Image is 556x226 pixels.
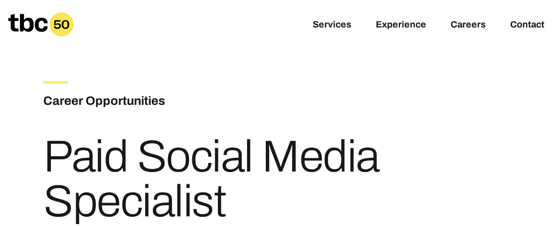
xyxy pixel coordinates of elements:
a: Homepage [8,12,74,37]
h3: Career Opportunities [43,92,288,110]
a: Experience [376,19,426,32]
a: Services [313,19,351,32]
a: Contact [510,19,544,32]
a: Careers [451,19,486,32]
h1: Paid Social Media Specialist [43,134,434,224]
